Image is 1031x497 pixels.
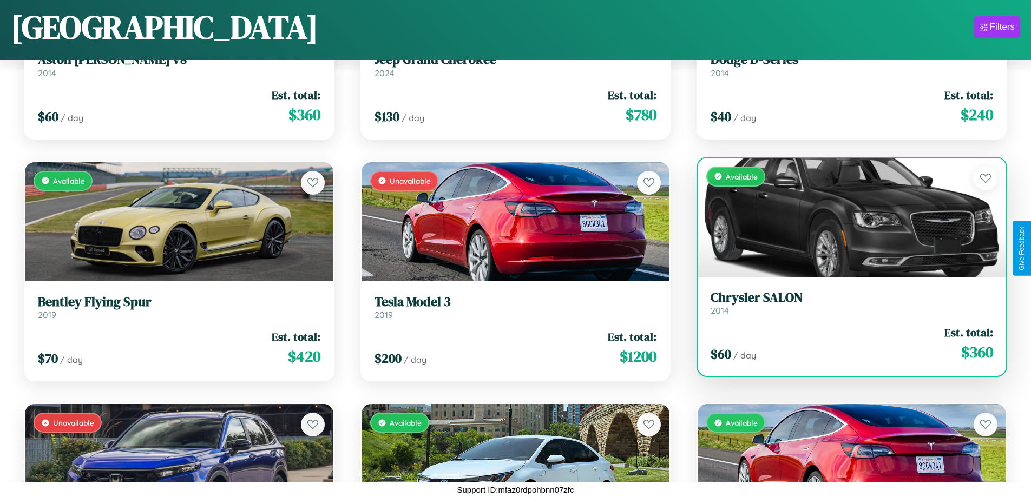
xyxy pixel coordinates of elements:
[402,112,424,123] span: / day
[944,324,993,340] span: Est. total:
[375,294,657,310] h3: Tesla Model 3
[711,52,993,78] a: Dodge D-Series2014
[375,309,393,320] span: 2019
[375,52,657,78] a: Jeep Grand Cherokee2024
[711,108,731,125] span: $ 40
[61,112,83,123] span: / day
[961,341,993,363] span: $ 360
[375,108,399,125] span: $ 130
[375,68,395,78] span: 2024
[626,104,656,125] span: $ 780
[711,290,993,306] h3: Chrysler SALON
[711,68,729,78] span: 2014
[711,52,993,68] h3: Dodge D-Series
[60,354,83,365] span: / day
[726,172,758,181] span: Available
[457,482,574,497] p: Support ID: mfaz0rdpohbnn07zfc
[38,349,58,367] span: $ 70
[38,294,320,321] a: Bentley Flying Spur2019
[272,87,320,103] span: Est. total:
[974,16,1020,38] button: Filters
[38,294,320,310] h3: Bentley Flying Spur
[726,418,758,427] span: Available
[711,290,993,316] a: Chrysler SALON2014
[375,349,402,367] span: $ 200
[288,104,320,125] span: $ 360
[38,52,320,78] a: Aston [PERSON_NAME] V82014
[53,176,85,185] span: Available
[733,112,756,123] span: / day
[390,176,431,185] span: Unavailable
[375,294,657,321] a: Tesla Model 32019
[990,22,1015,32] div: Filters
[944,87,993,103] span: Est. total:
[288,346,320,367] span: $ 420
[620,346,656,367] span: $ 1200
[11,5,318,49] h1: [GEOGRAPHIC_DATA]
[961,104,993,125] span: $ 240
[404,354,426,365] span: / day
[38,68,56,78] span: 2014
[38,108,58,125] span: $ 60
[390,418,422,427] span: Available
[608,87,656,103] span: Est. total:
[1018,227,1026,270] div: Give Feedback
[272,329,320,344] span: Est. total:
[711,305,729,316] span: 2014
[38,309,56,320] span: 2019
[53,418,94,427] span: Unavailable
[733,350,756,361] span: / day
[375,52,657,68] h3: Jeep Grand Cherokee
[38,52,320,68] h3: Aston [PERSON_NAME] V8
[608,329,656,344] span: Est. total:
[711,345,731,363] span: $ 60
